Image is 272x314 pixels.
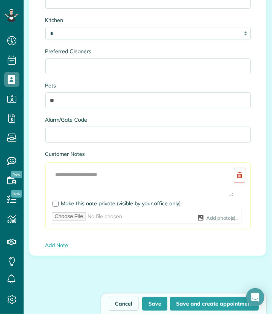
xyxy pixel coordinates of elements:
button: Save and create appointment [170,297,259,311]
label: Alarm/Gate Code [45,116,251,124]
span: Make this note private (visible by your office only) [61,200,181,207]
label: Pets [45,82,251,89]
label: Kitchen [45,16,251,24]
label: Customer Notes [45,150,251,158]
a: Add Note [45,242,68,249]
button: Save [142,297,167,311]
a: Cancel [109,297,138,311]
span: New [11,190,22,198]
label: Preferred Cleaners [45,48,251,55]
div: Open Intercom Messenger [246,288,264,306]
span: New [11,171,22,178]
